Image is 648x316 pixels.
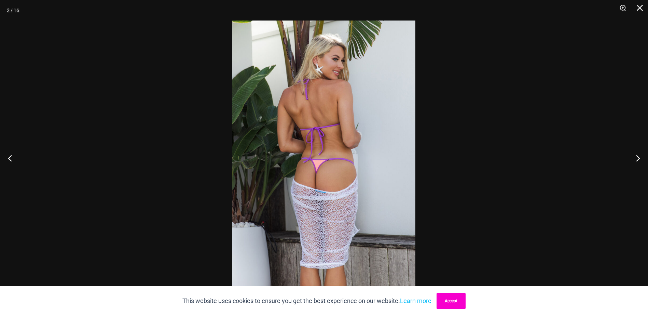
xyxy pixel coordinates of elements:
[7,5,19,15] div: 2 / 16
[182,296,431,306] p: This website uses cookies to ensure you get the best experience on our website.
[622,141,648,175] button: Next
[232,21,415,295] img: Wild Card Neon Bliss 819 One Piece St Martin 5996 Sarong 04
[400,297,431,304] a: Learn more
[437,293,466,309] button: Accept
